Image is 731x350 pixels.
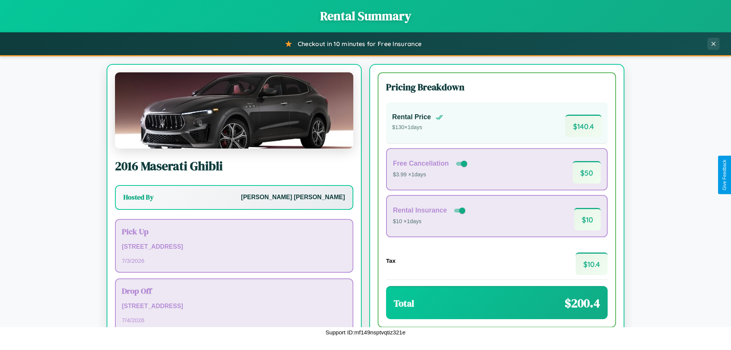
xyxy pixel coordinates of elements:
[386,257,396,264] h4: Tax
[574,208,601,230] span: $ 10
[123,193,153,202] h3: Hosted By
[393,206,447,214] h4: Rental Insurance
[393,217,467,227] p: $10 × 1 days
[241,192,345,203] p: [PERSON_NAME] [PERSON_NAME]
[565,115,602,137] span: $ 140.4
[298,40,421,48] span: Checkout in 10 minutes for Free Insurance
[122,315,346,325] p: 7 / 4 / 2026
[393,170,469,180] p: $3.99 × 1 days
[122,241,346,253] p: [STREET_ADDRESS]
[115,72,353,149] img: Maserati Ghibli
[392,123,443,133] p: $ 130 × 1 days
[122,285,346,296] h3: Drop Off
[122,301,346,312] p: [STREET_ADDRESS]
[326,327,405,337] p: Support ID: mf149nsptvqtiz321e
[722,160,727,190] div: Give Feedback
[122,226,346,237] h3: Pick Up
[573,161,601,184] span: $ 50
[122,256,346,266] p: 7 / 3 / 2026
[576,253,608,275] span: $ 10.4
[394,297,414,310] h3: Total
[565,295,600,312] span: $ 200.4
[8,8,723,24] h1: Rental Summary
[392,113,431,121] h4: Rental Price
[386,81,608,93] h3: Pricing Breakdown
[393,160,449,168] h4: Free Cancellation
[115,158,353,174] h2: 2016 Maserati Ghibli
